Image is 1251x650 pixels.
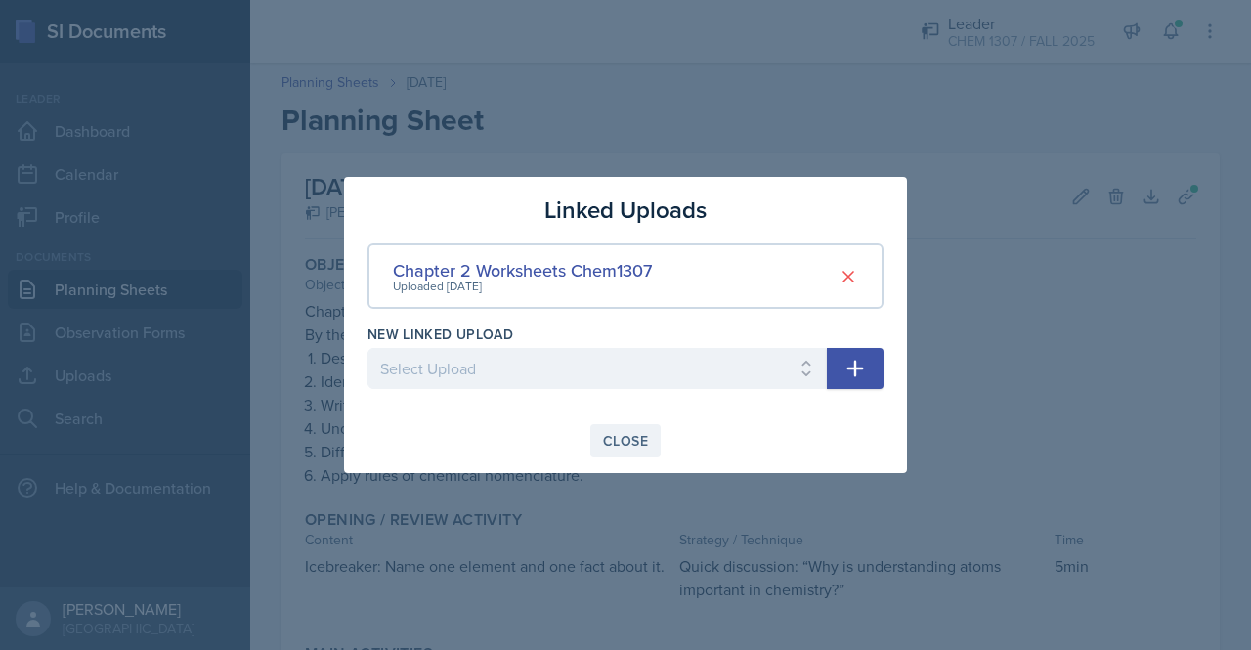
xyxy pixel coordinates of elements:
[544,193,707,228] h3: Linked Uploads
[393,257,652,283] div: Chapter 2 Worksheets Chem1307
[393,278,652,295] div: Uploaded [DATE]
[590,424,661,457] button: Close
[603,433,648,449] div: Close
[367,325,513,344] label: New Linked Upload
